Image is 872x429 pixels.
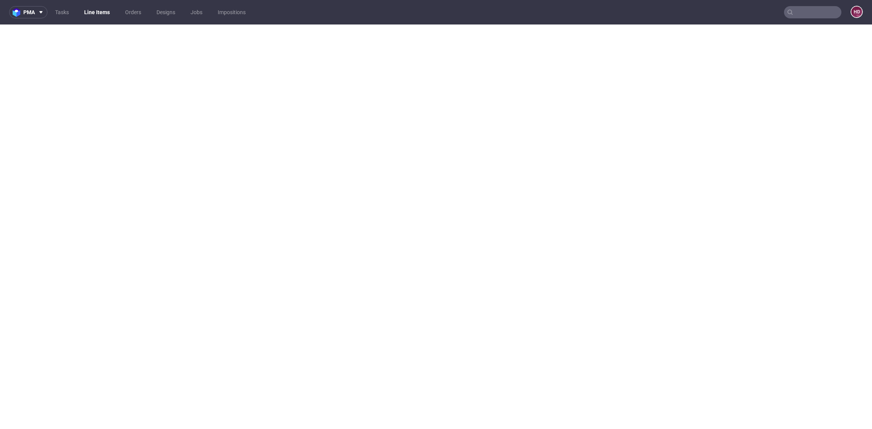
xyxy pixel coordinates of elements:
a: Jobs [186,6,207,18]
a: Designs [152,6,180,18]
img: logo [13,8,23,17]
a: Impositions [213,6,250,18]
figcaption: HD [851,7,862,17]
a: Line Items [80,6,114,18]
button: pma [9,6,47,18]
a: Tasks [51,6,73,18]
span: pma [23,10,35,15]
a: Orders [121,6,146,18]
